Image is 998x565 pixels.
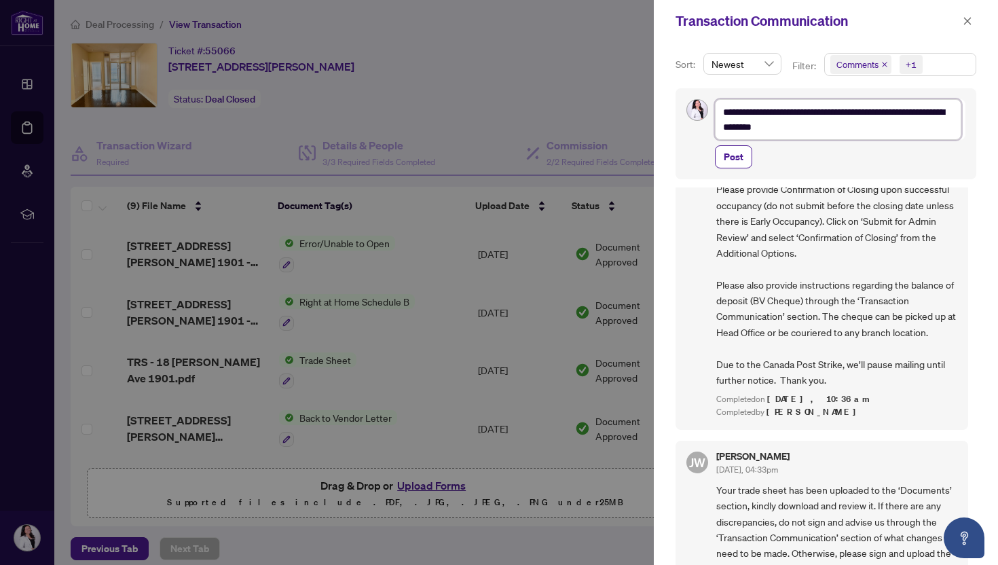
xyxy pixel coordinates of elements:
div: Completed by [716,406,957,419]
span: Comments [836,58,879,71]
span: Please provide Confirmation of Closing upon successful occupancy (do not submit before the closin... [716,181,957,388]
span: Post [724,146,743,168]
span: JW [689,453,705,472]
span: close [963,16,972,26]
span: [DATE], 04:33pm [716,464,778,475]
p: Filter: [792,58,818,73]
img: Profile Icon [687,100,707,120]
span: [PERSON_NAME] [766,406,864,418]
button: Post [715,145,752,168]
span: Newest [711,54,773,74]
span: close [881,61,888,68]
div: Transaction Communication [676,11,959,31]
div: Completed on [716,393,957,406]
div: +1 [906,58,917,71]
span: [DATE], 10:36am [767,393,872,405]
h5: [PERSON_NAME] [716,452,790,461]
p: Sort: [676,57,698,72]
button: Open asap [944,517,984,558]
span: Comments [830,55,891,74]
